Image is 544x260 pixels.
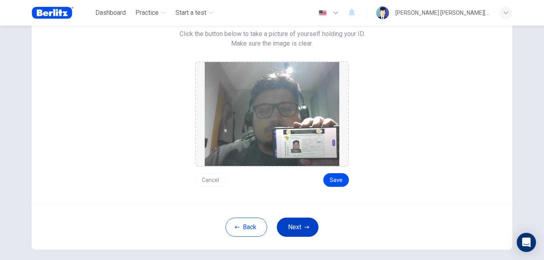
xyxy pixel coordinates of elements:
[179,29,365,39] span: Click the button below to take a picture of yourself holding your ID.
[195,173,226,187] button: Cancel
[323,173,349,187] button: Save
[132,6,169,20] button: Practice
[517,233,536,252] div: Open Intercom Messenger
[205,62,339,166] img: preview screemshot
[175,8,206,18] span: Start a test
[135,8,159,18] span: Practice
[395,8,490,18] div: [PERSON_NAME] [PERSON_NAME][DATE]
[318,10,328,16] img: en
[376,6,389,19] img: Profile picture
[231,39,313,48] span: Make sure the image is clear.
[32,5,92,21] a: Berlitz Brasil logo
[277,218,318,237] button: Next
[32,5,74,21] img: Berlitz Brasil logo
[95,8,126,18] span: Dashboard
[92,6,129,20] button: Dashboard
[172,6,217,20] button: Start a test
[226,218,267,237] button: Back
